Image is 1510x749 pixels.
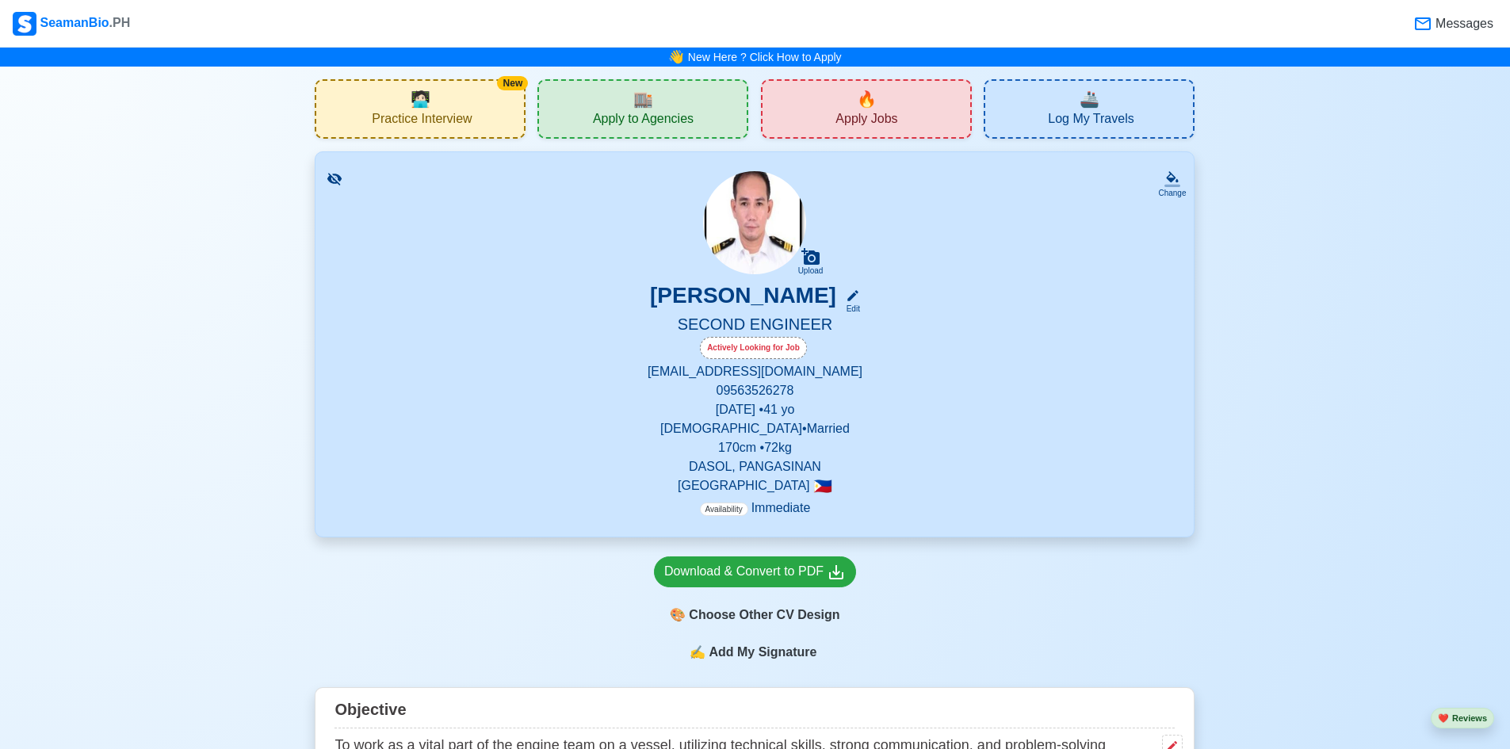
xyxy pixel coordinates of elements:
[13,12,36,36] img: Logo
[1048,111,1133,131] span: Log My Travels
[13,12,130,36] div: SeamanBio
[334,457,1175,476] p: DASOL, PANGASINAN
[1438,713,1449,723] span: heart
[700,503,748,516] span: Availability
[670,606,686,625] span: paint
[857,87,877,111] span: new
[334,476,1175,495] p: [GEOGRAPHIC_DATA]
[688,51,842,63] a: New Here ? Click How to Apply
[334,694,1175,728] div: Objective
[690,643,705,662] span: sign
[700,337,807,359] div: Actively Looking for Job
[411,87,430,111] span: interview
[1080,87,1099,111] span: travel
[665,45,688,70] span: bell
[813,479,832,494] span: 🇵🇭
[1432,14,1493,33] span: Messages
[372,111,472,131] span: Practice Interview
[334,400,1175,419] p: [DATE] • 41 yo
[334,362,1175,381] p: [EMAIL_ADDRESS][DOMAIN_NAME]
[109,16,131,29] span: .PH
[1431,708,1494,729] button: heartReviews
[334,315,1175,337] h5: SECOND ENGINEER
[700,499,811,518] p: Immediate
[1158,187,1186,199] div: Change
[593,111,694,131] span: Apply to Agencies
[650,282,836,315] h3: [PERSON_NAME]
[334,381,1175,400] p: 09563526278
[654,600,856,630] div: Choose Other CV Design
[705,643,820,662] span: Add My Signature
[835,111,897,131] span: Apply Jobs
[839,303,860,315] div: Edit
[334,438,1175,457] p: 170 cm • 72 kg
[798,266,824,276] div: Upload
[497,76,528,90] div: New
[633,87,653,111] span: agencies
[654,556,856,587] a: Download & Convert to PDF
[334,419,1175,438] p: [DEMOGRAPHIC_DATA] • Married
[664,562,846,582] div: Download & Convert to PDF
